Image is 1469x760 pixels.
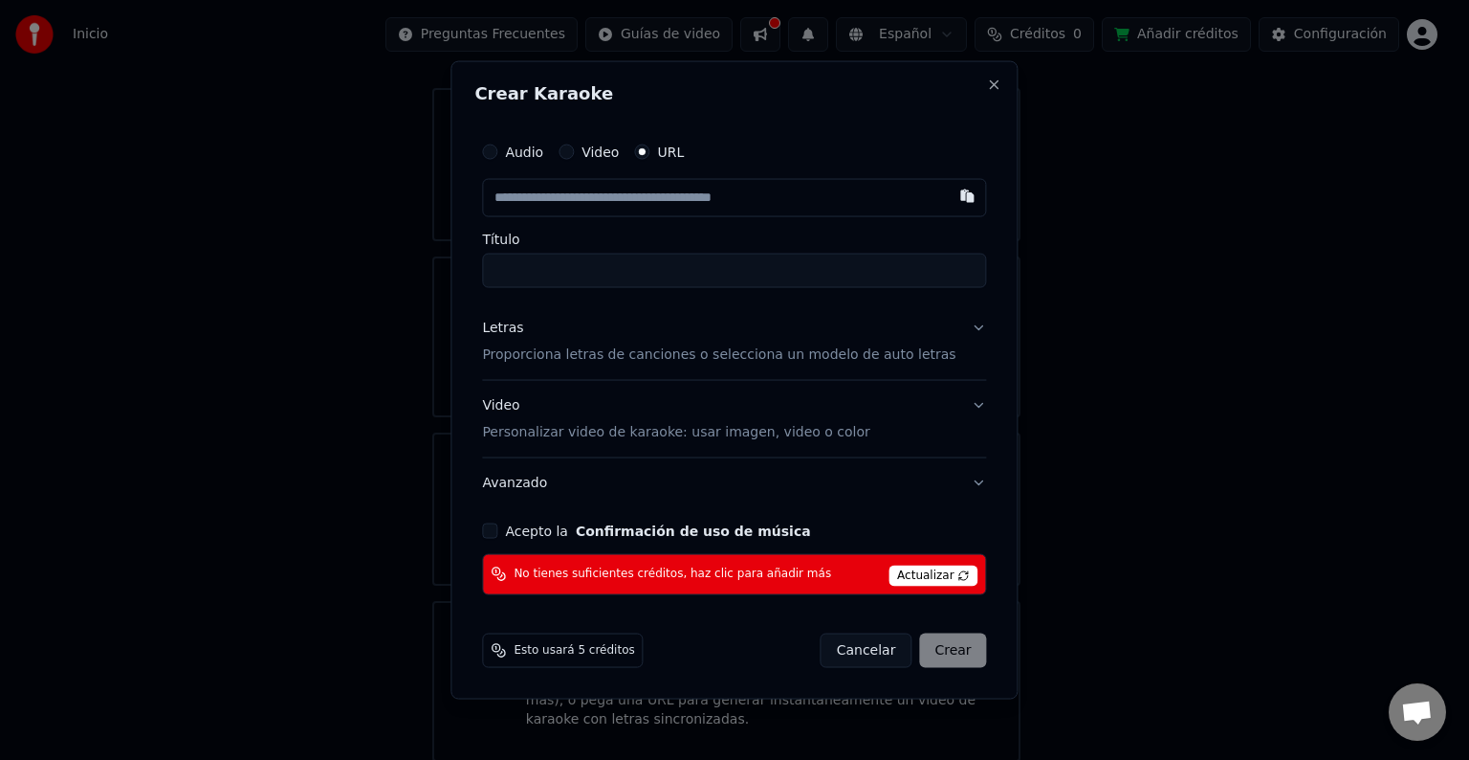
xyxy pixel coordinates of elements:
[482,319,523,338] div: Letras
[576,524,811,537] button: Acepto la
[581,145,619,159] label: Video
[482,396,869,442] div: Video
[505,524,810,537] label: Acepto la
[514,642,634,658] span: Esto usará 5 créditos
[482,423,869,442] p: Personalizar video de karaoke: usar imagen, video o color
[474,85,994,102] h2: Crear Karaoke
[821,633,912,667] button: Cancelar
[482,346,955,365] p: Proporciona letras de canciones o selecciona un modelo de auto letras
[505,145,543,159] label: Audio
[657,145,684,159] label: URL
[888,565,978,586] span: Actualizar
[514,567,831,582] span: No tienes suficientes créditos, haz clic para añadir más
[482,303,986,380] button: LetrasProporciona letras de canciones o selecciona un modelo de auto letras
[482,381,986,458] button: VideoPersonalizar video de karaoke: usar imagen, video o color
[482,233,986,246] label: Título
[482,458,986,507] button: Avanzado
